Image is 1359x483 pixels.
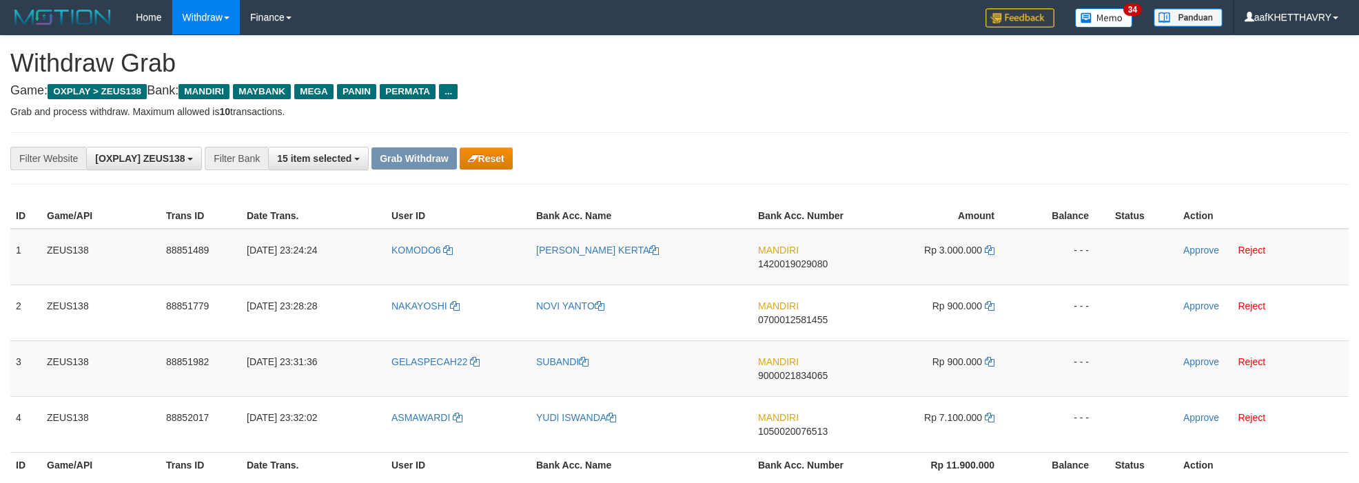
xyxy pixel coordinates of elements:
[241,203,386,229] th: Date Trans.
[86,147,202,170] button: [OXPLAY] ZEUS138
[932,356,982,367] span: Rp 900.000
[1183,245,1219,256] a: Approve
[391,412,450,423] span: ASMAWARDI
[166,300,209,311] span: 88851779
[10,147,86,170] div: Filter Website
[268,147,369,170] button: 15 item selected
[241,452,386,477] th: Date Trans.
[758,258,828,269] span: Copy 1420019029080 to clipboard
[1178,203,1349,229] th: Action
[758,370,828,381] span: Copy 9000021834065 to clipboard
[1015,203,1110,229] th: Balance
[536,356,589,367] a: SUBANDI
[985,245,994,256] a: Copy 3000000 to clipboard
[1015,396,1110,452] td: - - -
[873,452,1015,477] th: Rp 11.900.000
[1075,8,1133,28] img: Button%20Memo.svg
[10,105,1349,119] p: Grab and process withdraw. Maximum allowed is transactions.
[219,106,230,117] strong: 10
[1238,300,1265,311] a: Reject
[233,84,291,99] span: MAYBANK
[391,300,460,311] a: NAKAYOSHI
[985,412,994,423] a: Copy 7100000 to clipboard
[758,356,799,367] span: MANDIRI
[10,285,41,340] td: 2
[758,426,828,437] span: Copy 1050020076513 to clipboard
[1123,3,1142,16] span: 34
[247,356,317,367] span: [DATE] 23:31:36
[391,412,462,423] a: ASMAWARDI
[161,452,241,477] th: Trans ID
[1015,285,1110,340] td: - - -
[391,356,468,367] span: GELASPECAH22
[380,84,436,99] span: PERMATA
[95,153,185,164] span: [OXPLAY] ZEUS138
[753,452,873,477] th: Bank Acc. Number
[41,229,161,285] td: ZEUS138
[1238,245,1265,256] a: Reject
[41,452,161,477] th: Game/API
[758,412,799,423] span: MANDIRI
[10,7,115,28] img: MOTION_logo.png
[247,300,317,311] span: [DATE] 23:28:28
[985,300,994,311] a: Copy 900000 to clipboard
[166,245,209,256] span: 88851489
[247,412,317,423] span: [DATE] 23:32:02
[932,300,982,311] span: Rp 900.000
[758,245,799,256] span: MANDIRI
[391,245,453,256] a: KOMODO6
[10,84,1349,98] h4: Game: Bank:
[985,356,994,367] a: Copy 900000 to clipboard
[1238,412,1265,423] a: Reject
[371,147,456,169] button: Grab Withdraw
[924,245,982,256] span: Rp 3.000.000
[10,50,1349,77] h1: Withdraw Grab
[10,203,41,229] th: ID
[41,285,161,340] td: ZEUS138
[439,84,458,99] span: ...
[386,452,531,477] th: User ID
[391,356,480,367] a: GELASPECAH22
[386,203,531,229] th: User ID
[1183,300,1219,311] a: Approve
[1015,340,1110,396] td: - - -
[536,412,616,423] a: YUDI ISWANDA
[166,356,209,367] span: 88851982
[10,340,41,396] td: 3
[205,147,268,170] div: Filter Bank
[41,340,161,396] td: ZEUS138
[166,412,209,423] span: 88852017
[1015,229,1110,285] td: - - -
[1238,356,1265,367] a: Reject
[1183,356,1219,367] a: Approve
[294,84,334,99] span: MEGA
[1015,452,1110,477] th: Balance
[531,203,753,229] th: Bank Acc. Name
[41,396,161,452] td: ZEUS138
[10,396,41,452] td: 4
[1154,8,1223,27] img: panduan.png
[277,153,351,164] span: 15 item selected
[1110,203,1178,229] th: Status
[1178,452,1349,477] th: Action
[10,229,41,285] td: 1
[873,203,1015,229] th: Amount
[48,84,147,99] span: OXPLAY > ZEUS138
[391,300,447,311] span: NAKAYOSHI
[161,203,241,229] th: Trans ID
[178,84,229,99] span: MANDIRI
[337,84,376,99] span: PANIN
[531,452,753,477] th: Bank Acc. Name
[391,245,441,256] span: KOMODO6
[247,245,317,256] span: [DATE] 23:24:24
[985,8,1054,28] img: Feedback.jpg
[1183,412,1219,423] a: Approve
[10,452,41,477] th: ID
[460,147,513,169] button: Reset
[1110,452,1178,477] th: Status
[758,300,799,311] span: MANDIRI
[753,203,873,229] th: Bank Acc. Number
[41,203,161,229] th: Game/API
[536,300,604,311] a: NOVI YANTO
[924,412,982,423] span: Rp 7.100.000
